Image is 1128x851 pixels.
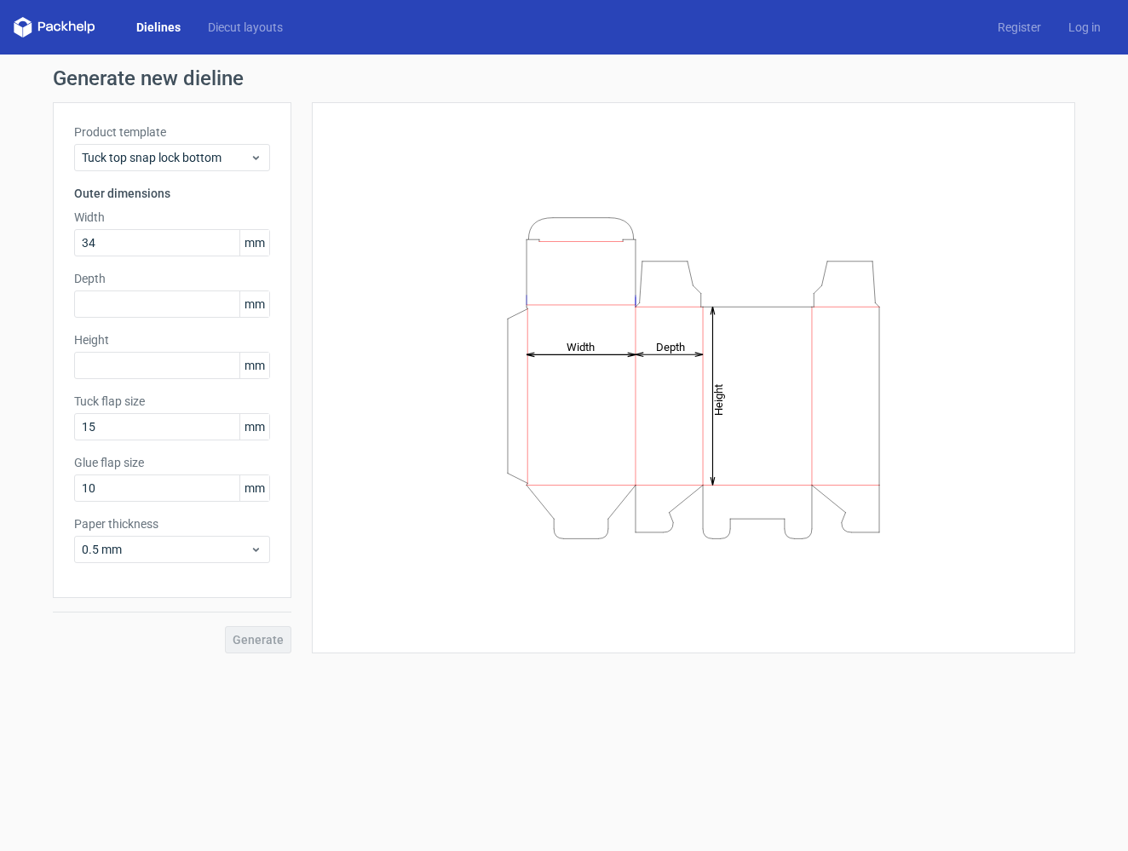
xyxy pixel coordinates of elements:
span: mm [239,414,269,440]
span: mm [239,353,269,378]
a: Log in [1055,19,1114,36]
label: Tuck flap size [74,393,270,410]
a: Diecut layouts [194,19,296,36]
span: mm [239,230,269,256]
span: 0.5 mm [82,541,250,558]
tspan: Depth [656,340,685,353]
a: Dielines [123,19,194,36]
tspan: Height [712,383,725,415]
h3: Outer dimensions [74,185,270,202]
label: Product template [74,124,270,141]
label: Width [74,209,270,226]
label: Depth [74,270,270,287]
span: Tuck top snap lock bottom [82,149,250,166]
span: mm [239,291,269,317]
h1: Generate new dieline [53,68,1075,89]
label: Glue flap size [74,454,270,471]
span: mm [239,475,269,501]
a: Register [984,19,1055,36]
label: Paper thickness [74,515,270,532]
label: Height [74,331,270,348]
tspan: Width [567,340,595,353]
